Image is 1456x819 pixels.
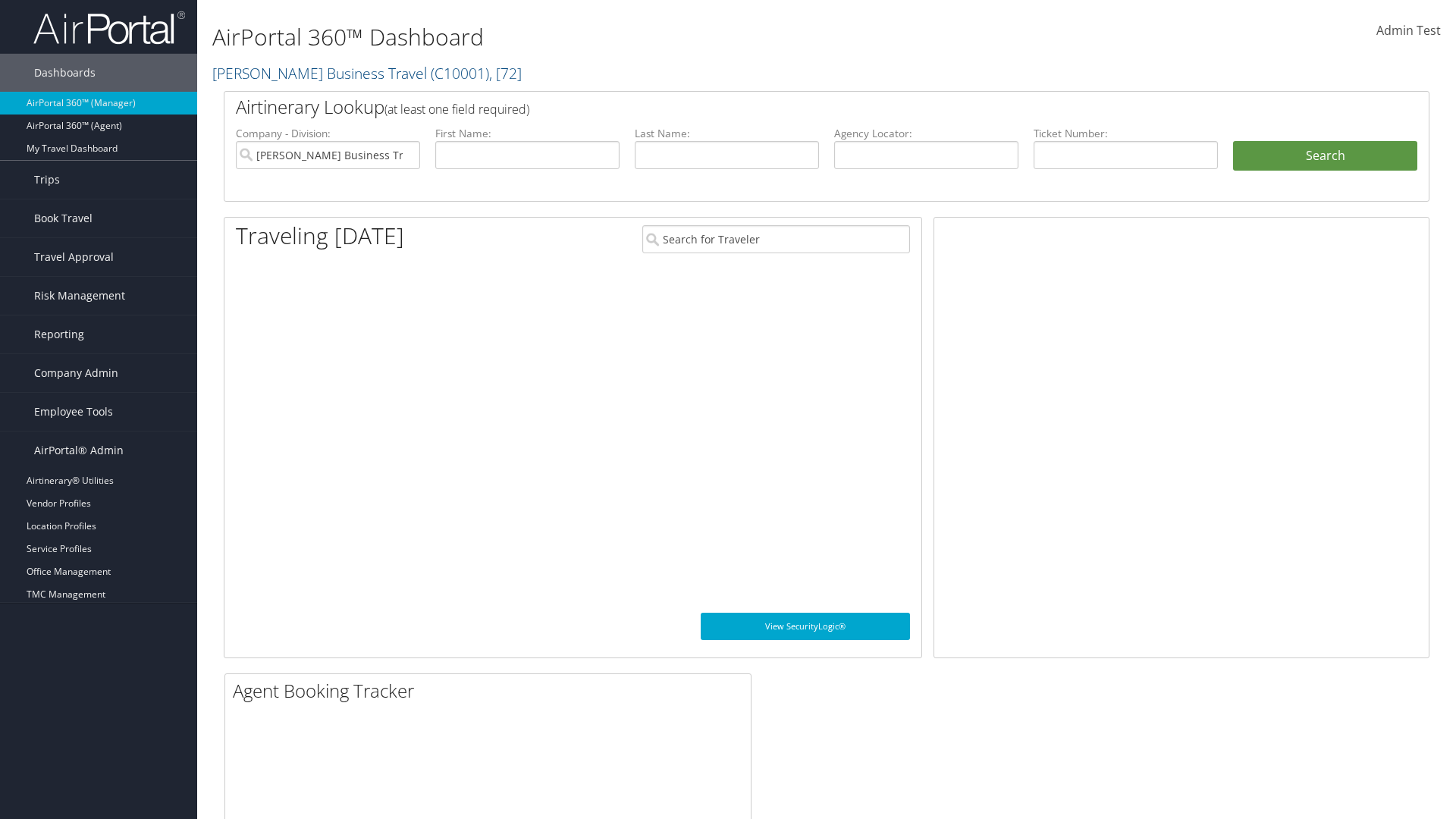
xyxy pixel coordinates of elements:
[34,238,114,276] span: Travel Approval
[435,126,620,141] label: First Name:
[431,63,489,83] span: ( C10001 )
[701,613,910,640] a: View SecurityLogic®
[642,225,910,253] input: Search for Traveler
[34,161,60,199] span: Trips
[34,277,125,315] span: Risk Management
[34,431,124,469] span: AirPortal® Admin
[34,393,113,431] span: Employee Tools
[1233,141,1417,171] button: Search
[489,63,522,83] span: , [ 72 ]
[34,354,118,392] span: Company Admin
[384,101,529,118] span: (at least one field required)
[1034,126,1218,141] label: Ticket Number:
[34,199,93,237] span: Book Travel
[236,94,1317,120] h2: Airtinerary Lookup
[834,126,1018,141] label: Agency Locator:
[635,126,819,141] label: Last Name:
[236,126,420,141] label: Company - Division:
[33,10,185,45] img: airportal-logo.png
[233,678,751,704] h2: Agent Booking Tracker
[34,315,84,353] span: Reporting
[1376,22,1441,39] span: Admin Test
[212,63,522,83] a: [PERSON_NAME] Business Travel
[1376,8,1441,55] a: Admin Test
[34,54,96,92] span: Dashboards
[236,220,404,252] h1: Traveling [DATE]
[212,21,1031,53] h1: AirPortal 360™ Dashboard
